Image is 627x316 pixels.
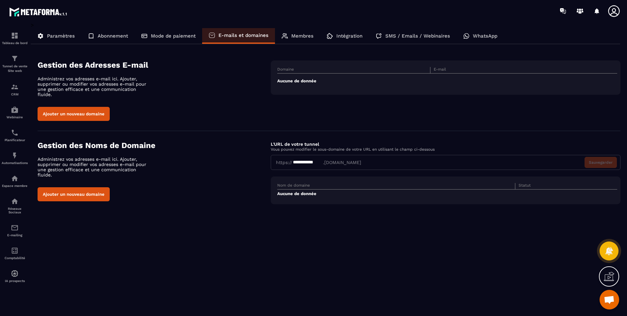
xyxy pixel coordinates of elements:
h4: Gestion des Noms de Domaine [38,141,271,150]
a: formationformationTunnel de vente Site web [2,50,28,78]
p: Automatisations [2,161,28,165]
p: Espace membre [2,184,28,188]
p: E-mails et domaines [218,32,268,38]
p: Réseaux Sociaux [2,207,28,214]
td: Aucune de donnée [277,74,617,89]
img: automations [11,152,19,159]
a: automationsautomationsWebinaire [2,101,28,124]
p: Planificateur [2,138,28,142]
img: logo [9,6,68,18]
a: social-networksocial-networkRéseaux Sociaux [2,192,28,219]
label: L'URL de votre tunnel [271,141,319,147]
img: formation [11,32,19,40]
a: formationformationTableau de bord [2,27,28,50]
th: E-mail [430,67,583,74]
p: Webinaire [2,115,28,119]
th: Domaine [277,67,430,74]
p: Vous pouvez modifier le sous-domaine de votre URL en utilisant le champ ci-dessous [271,147,620,152]
img: email [11,224,19,232]
img: automations [11,106,19,114]
th: Nom de domaine [277,183,515,190]
a: automationsautomationsEspace membre [2,170,28,192]
p: Administrez vos adresses e-mail ici. Ajouter, supprimer ou modifier vos adresses e-mail pour une ... [38,76,152,97]
div: Ouvrir le chat [600,290,619,309]
h4: Gestion des Adresses E-mail [38,60,271,70]
p: Administrez vos adresses e-mail ici. Ajouter, supprimer ou modifier vos adresses e-mail pour une ... [38,157,152,177]
p: Mode de paiement [151,33,196,39]
p: Abonnement [98,33,128,39]
a: emailemailE-mailing [2,219,28,242]
p: Tunnel de vente Site web [2,64,28,73]
a: schedulerschedulerPlanificateur [2,124,28,147]
button: Ajouter un nouveau domaine [38,187,110,201]
p: WhatsApp [473,33,497,39]
a: accountantaccountantComptabilité [2,242,28,265]
img: automations [11,270,19,277]
button: Ajouter un nouveau domaine [38,107,110,121]
p: Paramètres [47,33,75,39]
a: automationsautomationsAutomatisations [2,147,28,170]
a: formationformationCRM [2,78,28,101]
p: Comptabilité [2,256,28,260]
p: IA prospects [2,279,28,283]
p: E-mailing [2,233,28,237]
img: formation [11,83,19,91]
img: scheduler [11,129,19,137]
div: > [31,22,620,214]
p: Intégration [336,33,362,39]
th: Statut [515,183,600,190]
img: accountant [11,247,19,255]
p: CRM [2,92,28,96]
img: social-network [11,197,19,205]
img: automations [11,175,19,182]
p: Tableau de bord [2,41,28,45]
td: Aucune de donnée [277,190,617,198]
img: formation [11,55,19,62]
p: SMS / Emails / Webinaires [385,33,450,39]
p: Membres [291,33,313,39]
